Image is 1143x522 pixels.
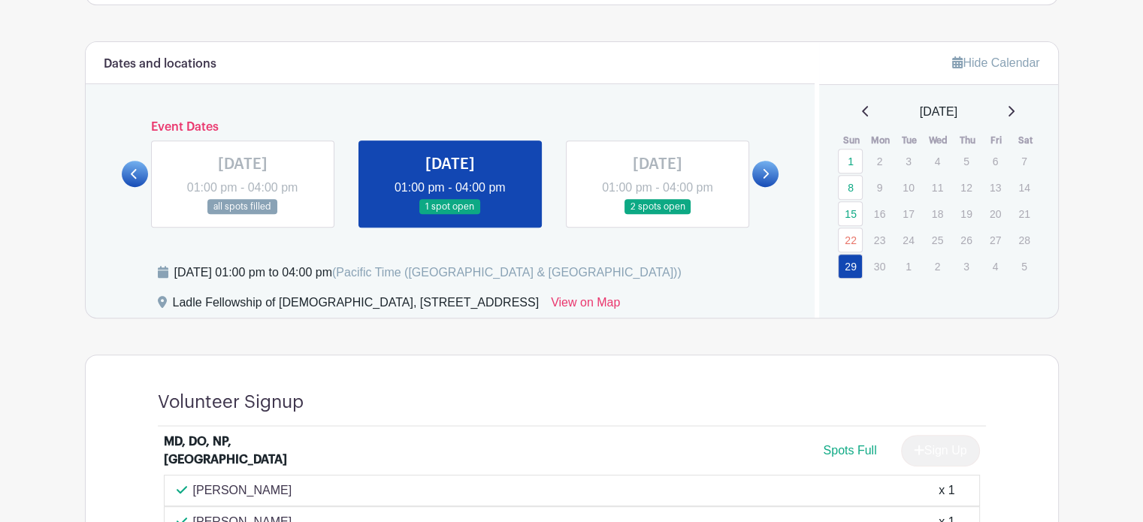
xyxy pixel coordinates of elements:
[954,255,978,278] p: 3
[896,255,921,278] p: 1
[158,391,304,413] h4: Volunteer Signup
[895,133,924,148] th: Tue
[838,254,863,279] a: 29
[925,255,950,278] p: 2
[925,228,950,252] p: 25
[1011,202,1036,225] p: 21
[983,176,1008,199] p: 13
[954,228,978,252] p: 26
[867,149,892,173] p: 2
[838,149,863,173] a: 1
[148,120,753,134] h6: Event Dates
[983,228,1008,252] p: 27
[953,133,982,148] th: Thu
[838,175,863,200] a: 8
[1011,255,1036,278] p: 5
[104,57,216,71] h6: Dates and locations
[173,294,540,318] div: Ladle Fellowship of [DEMOGRAPHIC_DATA], [STREET_ADDRESS]
[823,444,876,457] span: Spots Full
[193,481,292,499] p: [PERSON_NAME]
[983,149,1008,173] p: 6
[925,176,950,199] p: 11
[164,433,350,469] div: MD, DO, NP, [GEOGRAPHIC_DATA]
[983,202,1008,225] p: 20
[939,481,954,499] div: x 1
[925,202,950,225] p: 18
[952,56,1039,69] a: Hide Calendar
[866,133,896,148] th: Mon
[867,202,892,225] p: 16
[551,294,620,318] a: View on Map
[174,264,682,282] div: [DATE] 01:00 pm to 04:00 pm
[1011,133,1040,148] th: Sat
[867,255,892,278] p: 30
[837,133,866,148] th: Sun
[954,149,978,173] p: 5
[954,202,978,225] p: 19
[838,201,863,226] a: 15
[867,176,892,199] p: 9
[896,228,921,252] p: 24
[896,202,921,225] p: 17
[896,176,921,199] p: 10
[838,228,863,252] a: 22
[920,103,957,121] span: [DATE]
[1011,228,1036,252] p: 28
[982,133,1011,148] th: Fri
[954,176,978,199] p: 12
[1011,176,1036,199] p: 14
[896,149,921,173] p: 3
[332,266,682,279] span: (Pacific Time ([GEOGRAPHIC_DATA] & [GEOGRAPHIC_DATA]))
[983,255,1008,278] p: 4
[925,149,950,173] p: 4
[867,228,892,252] p: 23
[1011,149,1036,173] p: 7
[924,133,954,148] th: Wed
